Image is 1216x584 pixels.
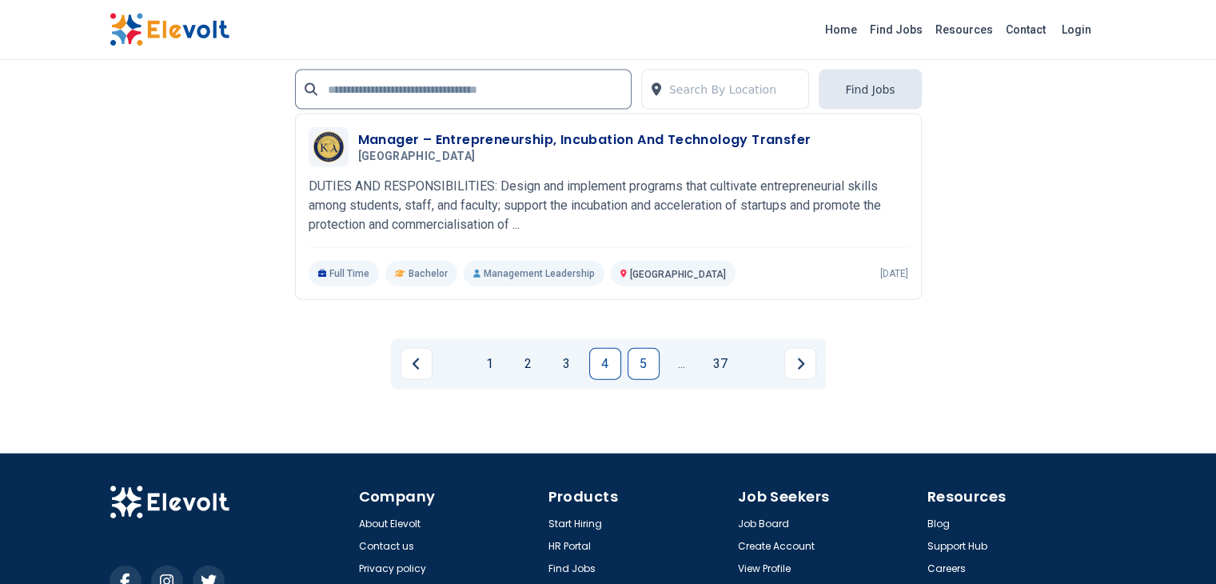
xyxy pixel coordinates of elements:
h4: Resources [927,486,1107,508]
img: Elevolt [110,13,229,46]
button: Find Jobs [819,70,921,110]
a: Resources [929,17,999,42]
h4: Products [548,486,728,508]
h4: Company [359,486,539,508]
a: Page 37 [704,348,736,380]
p: Full Time [309,261,380,286]
a: Login [1052,14,1101,46]
a: About Elevolt [359,518,421,530]
p: [DATE] [880,267,908,280]
a: View Profile [738,562,791,575]
a: Page 3 [551,348,583,380]
a: Previous page [401,348,433,380]
span: [GEOGRAPHIC_DATA] [358,150,476,164]
img: Elevolt [110,486,229,519]
p: DUTIES AND RESPONSIBILITIES: Design and implement programs that cultivate entrepreneurial skills ... [309,177,908,234]
ul: Pagination [401,348,816,380]
a: Jump forward [666,348,698,380]
a: Privacy policy [359,562,426,575]
a: Page 1 [474,348,506,380]
img: KCA University [313,131,345,163]
a: Blog [927,518,950,530]
a: HR Portal [548,540,591,553]
a: Page 4 is your current page [589,348,621,380]
a: Contact [999,17,1052,42]
a: Contact us [359,540,414,553]
a: Page 2 [512,348,544,380]
a: KCA UniversityManager – Entrepreneurship, Incubation And Technology Transfer[GEOGRAPHIC_DATA]DUTI... [309,127,908,286]
span: Bachelor [409,267,448,280]
a: Create Account [738,540,815,553]
a: Careers [927,562,966,575]
a: Start Hiring [548,518,602,530]
a: Home [819,17,863,42]
a: Job Board [738,518,789,530]
a: Next page [784,348,816,380]
iframe: Chat Widget [1136,507,1216,584]
a: Find Jobs [863,17,929,42]
a: Support Hub [927,540,987,553]
h4: Job Seekers [738,486,918,508]
span: [GEOGRAPHIC_DATA] [630,269,726,280]
a: Page 5 [628,348,660,380]
p: Management Leadership [464,261,604,286]
a: Find Jobs [548,562,596,575]
h3: Manager – Entrepreneurship, Incubation And Technology Transfer [358,130,811,150]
